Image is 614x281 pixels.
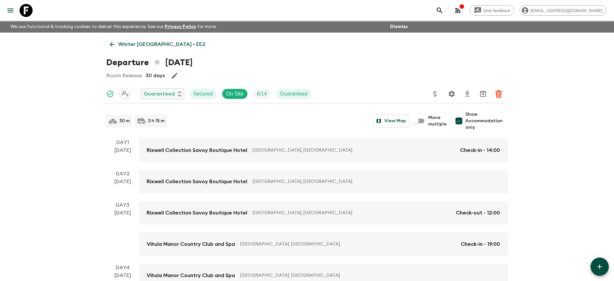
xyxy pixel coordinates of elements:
[144,90,175,98] p: Guaranteed
[519,5,606,16] div: [EMAIL_ADDRESS][DOMAIN_NAME]
[445,87,458,100] button: Settings
[165,24,196,29] a: Privacy Policy
[460,146,500,154] p: Check-in - 14:00
[106,38,209,51] a: Winter [GEOGRAPHIC_DATA] • EE2
[373,114,409,127] button: View Map
[257,90,267,98] p: 6 / 14
[492,87,505,100] button: Delete
[147,178,247,185] p: Rixwell Collection Savoy Boutique Hotel
[106,139,139,146] p: Day 1
[429,87,442,100] button: Update Price, Early Bird Discount and Costs
[139,201,508,225] a: Rixwell Collection Savoy Boutique Hotel[GEOGRAPHIC_DATA], [GEOGRAPHIC_DATA]Check-out - 12:00
[253,210,451,216] p: [GEOGRAPHIC_DATA], [GEOGRAPHIC_DATA]
[470,5,514,16] a: Give feedback
[456,209,500,217] p: Check-out - 12:00
[388,22,409,31] button: Dismiss
[106,90,114,98] svg: Synced Successfully
[139,232,508,256] a: Vihula Manor Country Club and Spa[GEOGRAPHIC_DATA], [GEOGRAPHIC_DATA]Check-in - 19:00
[480,8,514,13] span: Give feedback
[461,240,500,248] p: Check-in - 19:00
[240,241,456,247] p: [GEOGRAPHIC_DATA], [GEOGRAPHIC_DATA]
[114,146,131,162] div: [DATE]
[119,118,130,124] p: 30 m
[4,4,17,17] button: menu
[465,111,508,131] span: Show Accommodation only
[193,90,213,98] p: Secured
[139,170,508,193] a: Rixwell Collection Savoy Boutique Hotel[GEOGRAPHIC_DATA], [GEOGRAPHIC_DATA]
[8,21,219,33] p: We use functional & tracking cookies to deliver this experience. See our for more.
[118,40,205,48] p: Winter [GEOGRAPHIC_DATA] • EE2
[147,146,247,154] p: Rixwell Collection Savoy Boutique Hotel
[106,201,139,209] p: Day 3
[114,209,131,256] div: [DATE]
[461,87,474,100] button: Download CSV
[146,72,165,80] p: 30 days
[106,56,193,69] h1: Departure [DATE]
[527,8,606,13] span: [EMAIL_ADDRESS][DOMAIN_NAME]
[147,240,235,248] p: Vihula Manor Country Club and Spa
[106,170,139,178] p: Day 2
[253,178,495,185] p: [GEOGRAPHIC_DATA], [GEOGRAPHIC_DATA]
[114,178,131,193] div: [DATE]
[428,114,447,127] span: Move multiple
[148,118,165,124] p: 3 h 15 m
[476,87,490,100] button: Archive (Completed, Cancelled or Unsynced Departures only)
[280,90,308,98] p: Guaranteed
[253,147,455,154] p: [GEOGRAPHIC_DATA], [GEOGRAPHIC_DATA]
[189,89,217,99] div: Secured
[226,90,243,98] p: On Site
[119,90,130,96] span: Assign pack leader
[253,89,271,99] div: Trip Fill
[147,272,235,279] p: Vihula Manor Country Club and Spa
[147,209,247,217] p: Rixwell Collection Savoy Boutique Hotel
[139,139,508,162] a: Rixwell Collection Savoy Boutique Hotel[GEOGRAPHIC_DATA], [GEOGRAPHIC_DATA]Check-in - 14:00
[433,4,446,17] button: search adventures
[106,264,139,272] p: Day 4
[106,72,142,80] p: Room Release:
[240,272,495,279] p: [GEOGRAPHIC_DATA], [GEOGRAPHIC_DATA]
[222,89,248,99] div: On Site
